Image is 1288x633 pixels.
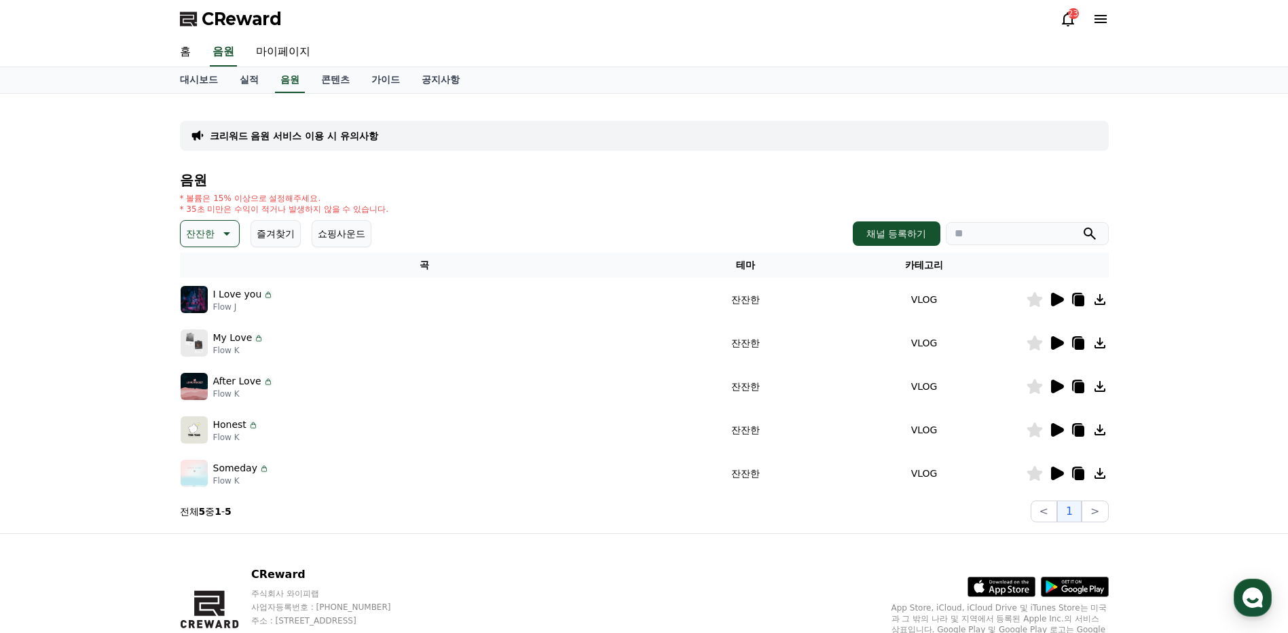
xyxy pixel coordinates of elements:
[823,408,1026,452] td: VLOG
[251,566,417,583] p: CReward
[181,329,208,357] img: music
[251,615,417,626] p: 주소 : [STREET_ADDRESS]
[1082,501,1108,522] button: >
[175,431,261,465] a: 설정
[210,129,378,143] a: 크리워드 음원 서비스 이용 시 유의사항
[251,602,417,613] p: 사업자등록번호 : [PHONE_NUMBER]
[202,8,282,30] span: CReward
[213,302,274,312] p: Flow J
[181,416,208,444] img: music
[213,432,259,443] p: Flow K
[90,431,175,465] a: 대화
[669,365,823,408] td: 잔잔한
[225,506,232,517] strong: 5
[180,253,669,278] th: 곡
[213,345,265,356] p: Flow K
[43,451,51,462] span: 홈
[669,253,823,278] th: 테마
[275,67,305,93] a: 음원
[823,253,1026,278] th: 카테고리
[361,67,411,93] a: 가이드
[169,67,229,93] a: 대시보드
[823,278,1026,321] td: VLOG
[251,588,417,599] p: 주식회사 와이피랩
[210,451,226,462] span: 설정
[180,505,232,518] p: 전체 중 -
[669,321,823,365] td: 잔잔한
[215,506,221,517] strong: 1
[180,220,240,247] button: 잔잔한
[251,220,301,247] button: 즐겨찾기
[124,452,141,463] span: 대화
[186,224,215,243] p: 잔잔한
[213,388,274,399] p: Flow K
[312,220,371,247] button: 쇼핑사운드
[669,278,823,321] td: 잔잔한
[181,286,208,313] img: music
[213,461,257,475] p: Someday
[210,38,237,67] a: 음원
[213,331,253,345] p: My Love
[181,373,208,400] img: music
[823,452,1026,495] td: VLOG
[229,67,270,93] a: 실적
[669,408,823,452] td: 잔잔한
[199,506,206,517] strong: 5
[180,8,282,30] a: CReward
[245,38,321,67] a: 마이페이지
[669,452,823,495] td: 잔잔한
[823,365,1026,408] td: VLOG
[1057,501,1082,522] button: 1
[1068,8,1079,19] div: 23
[853,221,940,246] button: 채널 등록하기
[823,321,1026,365] td: VLOG
[181,460,208,487] img: music
[213,287,262,302] p: I Love you
[180,204,389,215] p: * 35초 미만은 수익이 적거나 발생하지 않을 수 있습니다.
[213,475,270,486] p: Flow K
[1060,11,1076,27] a: 23
[180,193,389,204] p: * 볼륨은 15% 이상으로 설정해주세요.
[411,67,471,93] a: 공지사항
[310,67,361,93] a: 콘텐츠
[1031,501,1057,522] button: <
[4,431,90,465] a: 홈
[169,38,202,67] a: 홈
[213,418,246,432] p: Honest
[213,374,261,388] p: After Love
[180,173,1109,187] h4: 음원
